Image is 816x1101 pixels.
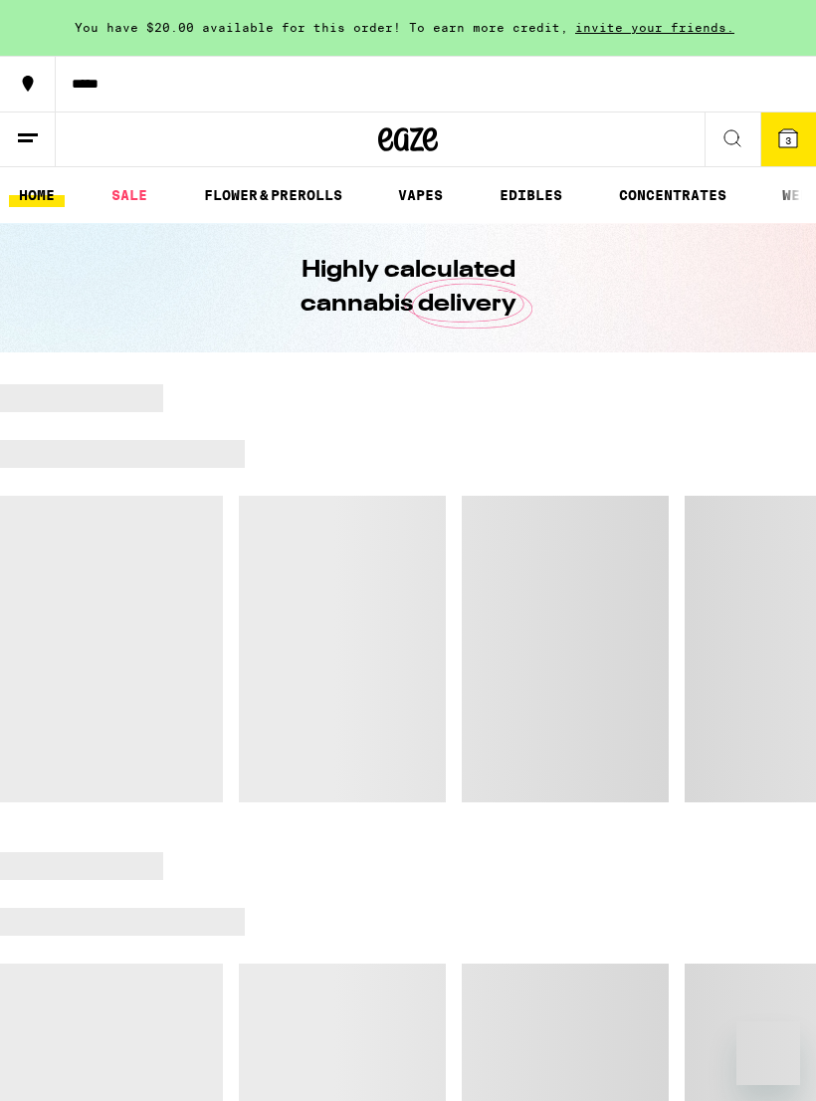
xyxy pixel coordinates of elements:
a: HOME [9,183,65,207]
a: FLOWER & PREROLLS [194,183,352,207]
h1: Highly calculated cannabis delivery [244,254,572,322]
span: You have $20.00 available for this order! To earn more credit, [75,21,568,34]
a: VAPES [388,183,453,207]
span: 3 [785,134,791,146]
button: 3 [760,112,816,166]
span: invite your friends. [568,21,741,34]
a: CONCENTRATES [609,183,736,207]
a: SALE [102,183,157,207]
a: EDIBLES [490,183,572,207]
iframe: Button to launch messaging window [736,1021,800,1085]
